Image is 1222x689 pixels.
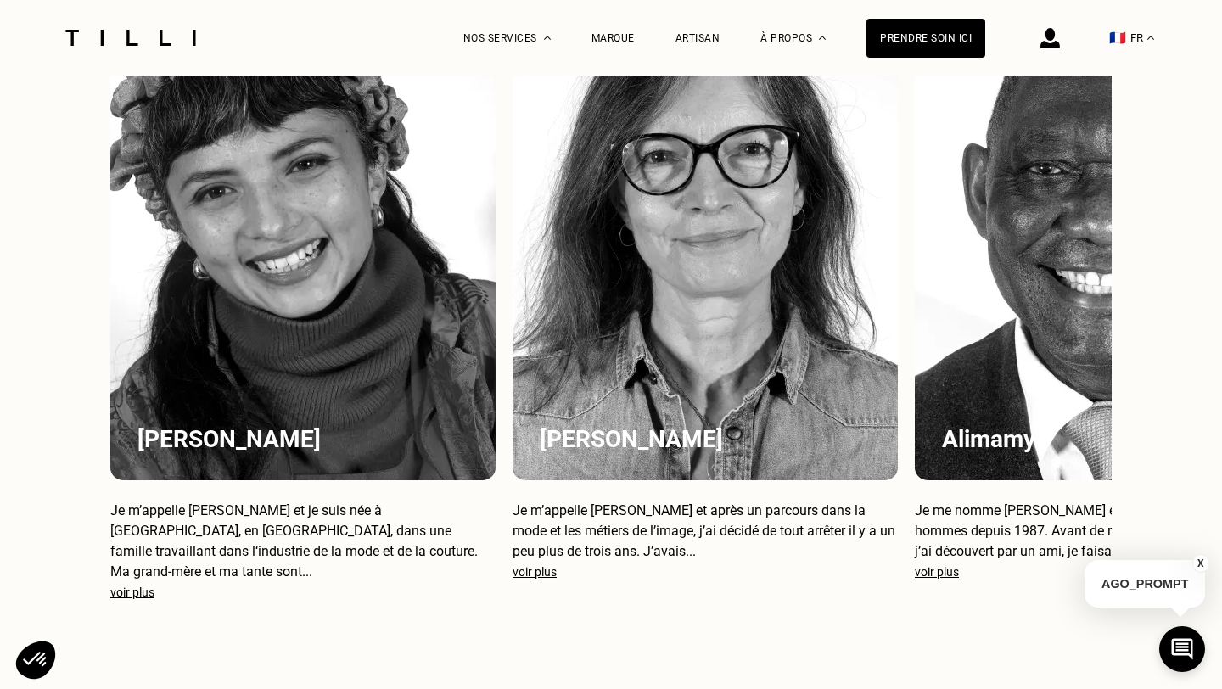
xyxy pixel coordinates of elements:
a: Prendre soin ici [866,19,985,58]
span: 🇫🇷 [1109,30,1126,46]
img: menu déroulant [1147,36,1154,40]
img: Logo du service de couturière Tilli [59,30,202,46]
p: voir plus [110,585,496,599]
p: voir plus [513,565,898,579]
button: X [1192,554,1209,573]
a: Artisan [675,32,720,44]
img: Menu déroulant [544,36,551,40]
p: Je m’appelle [PERSON_NAME] et après un parcours dans la mode et les métiers de l’image, j’ai déci... [513,501,898,562]
h3: [PERSON_NAME] [137,425,468,453]
p: Je m’appelle [PERSON_NAME] et je suis née à [GEOGRAPHIC_DATA], en [GEOGRAPHIC_DATA], dans une fam... [110,501,496,582]
img: icône connexion [1040,28,1060,48]
p: AGO_PROMPT [1085,560,1205,608]
h3: [PERSON_NAME] [540,425,871,453]
a: Marque [591,32,635,44]
img: Menu déroulant à propos [819,36,826,40]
